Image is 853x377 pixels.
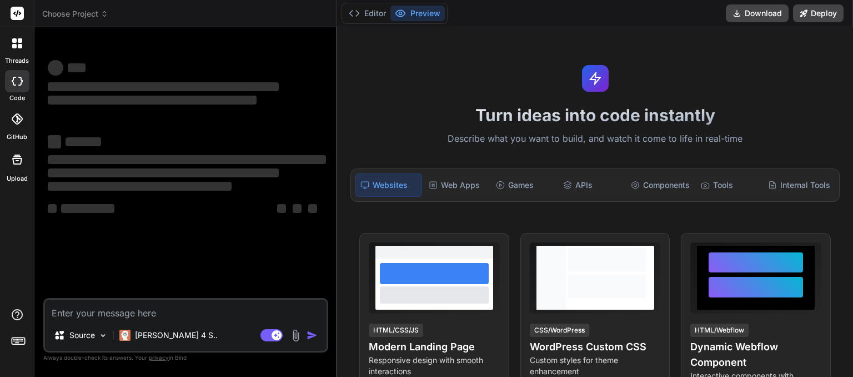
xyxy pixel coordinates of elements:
span: ‌ [68,63,86,72]
img: Pick Models [98,331,108,340]
div: Internal Tools [764,173,835,197]
button: Deploy [793,4,844,22]
span: ‌ [48,60,63,76]
button: Download [726,4,789,22]
span: ‌ [48,182,232,191]
img: Claude 4 Sonnet [119,330,131,341]
div: Games [491,173,556,197]
span: ‌ [48,82,279,91]
h4: Modern Landing Page [369,339,500,355]
span: ‌ [277,204,286,213]
span: ‌ [48,155,326,164]
div: Tools [696,173,761,197]
label: code [9,93,25,103]
span: ‌ [66,137,101,146]
label: GitHub [7,132,27,142]
p: Source [69,330,95,341]
span: ‌ [308,204,317,213]
span: ‌ [48,96,257,105]
h4: Dynamic Webflow Component [690,339,821,370]
p: Responsive design with smooth interactions [369,355,500,377]
span: ‌ [293,204,302,213]
label: Upload [7,174,28,183]
img: attachment [289,329,302,342]
p: Always double-check its answers. Your in Bind [43,353,328,363]
div: Components [626,173,694,197]
span: Choose Project [42,8,108,19]
p: Custom styles for theme enhancement [530,355,661,377]
p: Describe what you want to build, and watch it come to life in real-time [344,132,846,146]
div: CSS/WordPress [530,324,589,337]
div: Web Apps [424,173,489,197]
div: HTML/Webflow [690,324,749,337]
button: Preview [390,6,445,21]
span: ‌ [48,204,57,213]
p: [PERSON_NAME] 4 S.. [135,330,218,341]
span: ‌ [48,168,279,177]
h4: WordPress Custom CSS [530,339,661,355]
img: icon [307,330,318,341]
div: HTML/CSS/JS [369,324,423,337]
span: privacy [149,354,169,361]
span: ‌ [48,135,61,148]
div: APIs [559,173,624,197]
span: ‌ [61,204,114,213]
label: threads [5,56,29,66]
button: Editor [344,6,390,21]
h1: Turn ideas into code instantly [344,105,846,125]
div: Websites [355,173,422,197]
